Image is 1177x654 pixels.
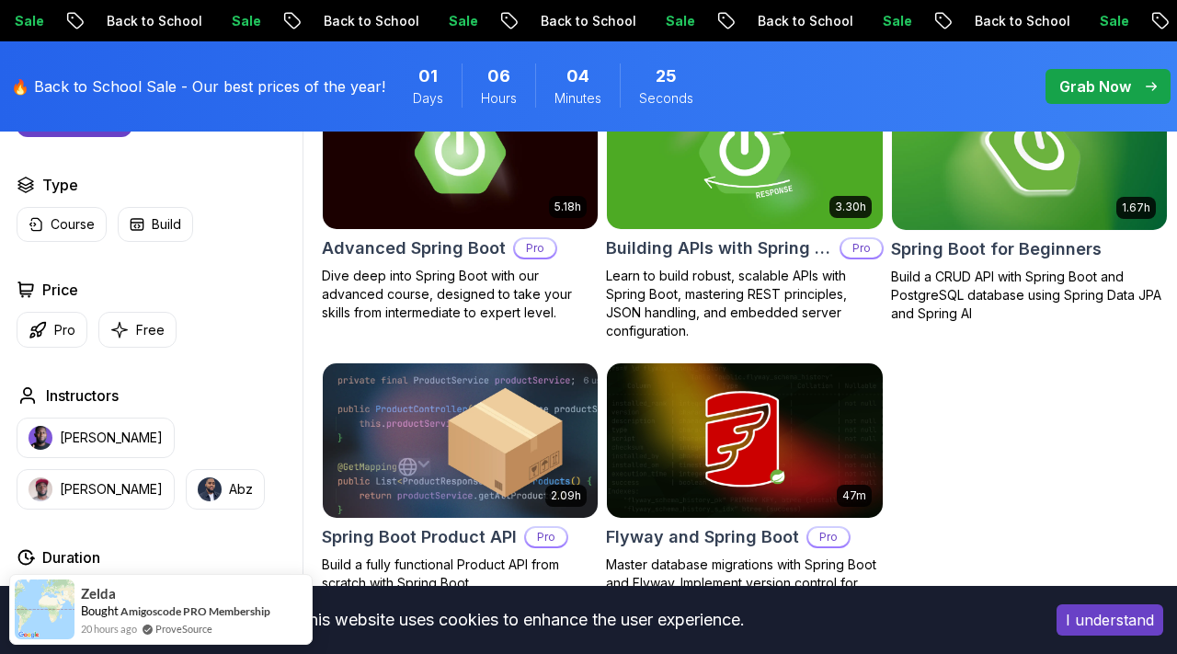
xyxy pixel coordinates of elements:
[606,267,883,340] p: Learn to build robust, scalable APIs with Spring Boot, mastering REST principles, JSON handling, ...
[323,75,598,229] img: Advanced Spring Boot card
[607,75,882,229] img: Building APIs with Spring Boot card
[46,384,119,407] h2: Instructors
[842,488,866,503] p: 47m
[1085,12,1144,30] p: Sale
[322,267,599,322] p: Dive deep into Spring Boot with our advanced course, designed to take your skills from intermedia...
[120,604,270,618] a: Amigoscode PRO Membership
[413,89,443,108] span: Days
[42,279,78,301] h2: Price
[656,63,677,89] span: 25 Seconds
[11,75,385,98] p: 🔥 Back to School Sale - Our best prices of the year!
[606,524,799,550] h2: Flyway and Spring Boot
[1059,75,1131,98] p: Grab Now
[229,480,253,499] p: Abz
[186,469,265,510] button: instructor imgAbz
[868,12,927,30] p: Sale
[1122,201,1150,215] p: 1.67h
[198,477,222,501] img: instructor img
[17,207,107,242] button: Course
[434,12,493,30] p: Sale
[551,488,581,503] p: 2.09h
[1057,604,1163,636] button: Accept cookies
[51,215,95,234] p: Course
[42,546,100,568] h2: Duration
[92,12,217,30] p: Back to School
[554,89,601,108] span: Minutes
[606,75,883,340] a: Building APIs with Spring Boot card3.30hBuilding APIs with Spring BootProLearn to build robust, s...
[60,480,163,499] p: [PERSON_NAME]
[152,215,181,234] p: Build
[217,12,276,30] p: Sale
[42,174,78,196] h2: Type
[81,621,137,637] span: 20 hours ago
[54,321,75,339] p: Pro
[891,236,1102,262] h2: Spring Boot for Beginners
[17,418,175,458] button: instructor img[PERSON_NAME]
[81,586,116,602] span: Zelda
[322,75,599,322] a: Advanced Spring Boot card5.18hAdvanced Spring BootProDive deep into Spring Boot with our advanced...
[15,579,74,639] img: provesource social proof notification image
[606,556,883,611] p: Master database migrations with Spring Boot and Flyway. Implement version control for your databa...
[98,312,177,348] button: Free
[322,362,599,591] a: Spring Boot Product API card2.09hSpring Boot Product APIProBuild a fully functional Product API f...
[60,429,163,447] p: [PERSON_NAME]
[309,12,434,30] p: Back to School
[835,200,866,214] p: 3.30h
[14,600,1029,640] div: This website uses cookies to enhance the user experience.
[418,63,438,89] span: 1 Days
[481,89,517,108] span: Hours
[322,235,506,261] h2: Advanced Spring Boot
[29,426,52,450] img: instructor img
[322,524,517,550] h2: Spring Boot Product API
[743,12,868,30] p: Back to School
[891,268,1168,323] p: Build a CRUD API with Spring Boot and PostgreSQL database using Spring Data JPA and Spring AI
[316,360,605,522] img: Spring Boot Product API card
[960,12,1085,30] p: Back to School
[526,528,566,546] p: Pro
[526,12,651,30] p: Back to School
[606,235,831,261] h2: Building APIs with Spring Boot
[566,63,589,89] span: 4 Minutes
[606,362,883,610] a: Flyway and Spring Boot card47mFlyway and Spring BootProMaster database migrations with Spring Boo...
[554,200,581,214] p: 5.18h
[322,556,599,592] p: Build a fully functional Product API from scratch with Spring Boot.
[841,239,882,258] p: Pro
[808,528,849,546] p: Pro
[136,321,165,339] p: Free
[118,207,193,242] button: Build
[487,63,510,89] span: 6 Hours
[639,89,693,108] span: Seconds
[892,75,1167,230] img: Spring Boot for Beginners card
[155,621,212,637] a: ProveSource
[29,477,52,501] img: instructor img
[891,75,1168,323] a: Spring Boot for Beginners card1.67hNEWSpring Boot for BeginnersBuild a CRUD API with Spring Boot ...
[607,363,882,517] img: Flyway and Spring Boot card
[17,469,175,510] button: instructor img[PERSON_NAME]
[17,312,87,348] button: Pro
[81,603,119,618] span: Bought
[515,239,555,258] p: Pro
[651,12,710,30] p: Sale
